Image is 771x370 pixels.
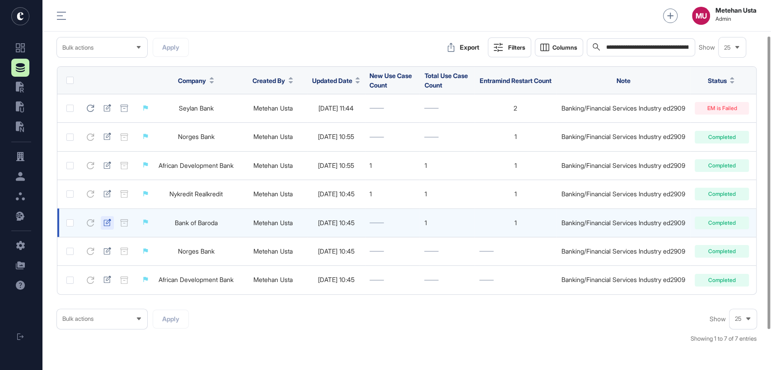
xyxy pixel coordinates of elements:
[178,76,206,85] span: Company
[312,248,360,255] div: [DATE] 10:45
[253,247,293,255] a: Metehan Usta
[561,162,686,169] div: Banking/Financial Services Industry ed2909
[695,245,749,258] div: Completed
[616,77,630,84] span: Note
[253,219,293,227] a: Metehan Usta
[178,76,214,85] button: Company
[312,105,360,112] div: [DATE] 11:44
[179,104,214,112] a: Seylan Bank
[424,162,470,169] div: 1
[312,276,360,283] div: [DATE] 10:45
[561,276,686,283] div: Banking/Financial Services Industry ed2909
[169,190,223,198] a: Nykredit Realkredit
[715,7,757,14] strong: Metehan Usta
[178,247,215,255] a: Norges Bank
[479,105,552,112] div: 2
[312,76,360,85] button: Updated Date
[62,315,93,322] span: Bulk actions
[369,162,415,169] div: 1
[252,76,293,85] button: Created By
[535,38,583,56] button: Columns
[561,105,686,112] div: Banking/Financial Services Industry ed2909
[479,219,552,227] div: 1
[695,188,749,200] div: Completed
[253,276,293,283] a: Metehan Usta
[480,77,551,84] span: Entramind Restart Count
[735,315,742,322] span: 25
[479,133,552,140] div: 1
[561,190,686,198] div: Banking/Financial Services Industry ed2909
[561,133,686,140] div: Banking/Financial Services Industry ed2909
[552,44,577,51] span: Columns
[691,334,757,343] div: Showing 1 to 7 of 7 entries
[561,219,686,227] div: Banking/Financial Services Industry ed2909
[692,7,710,25] button: MU
[695,274,749,287] div: Completed
[312,133,360,140] div: [DATE] 10:55
[479,162,552,169] div: 1
[312,76,352,85] span: Updated Date
[159,162,234,169] a: African Development Bank
[424,72,467,89] span: Total Use Case Count
[253,162,293,169] a: Metehan Usta
[424,219,470,227] div: 1
[424,190,470,198] div: 1
[699,44,715,51] span: Show
[695,102,749,115] div: EM is Failed
[715,16,757,22] span: Admin
[443,38,484,56] button: Export
[561,248,686,255] div: Banking/Financial Services Industry ed2909
[312,190,360,198] div: [DATE] 10:45
[707,76,726,85] span: Status
[159,276,234,283] a: African Development Bank
[252,76,285,85] span: Created By
[707,76,734,85] button: Status
[253,104,293,112] a: Metehan Usta
[178,133,215,140] a: Norges Bank
[312,219,360,227] div: [DATE] 10:45
[253,133,293,140] a: Metehan Usta
[312,162,360,169] div: [DATE] 10:55
[710,315,726,323] span: Show
[695,217,749,229] div: Completed
[724,44,731,51] span: 25
[695,159,749,172] div: Completed
[369,190,415,198] div: 1
[479,190,552,198] div: 1
[369,72,412,89] span: New Use Case Count
[508,44,525,51] div: Filters
[62,44,93,51] span: Bulk actions
[488,37,531,57] button: Filters
[175,219,218,227] a: Bank of Baroda
[695,131,749,143] div: Completed
[253,190,293,198] a: Metehan Usta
